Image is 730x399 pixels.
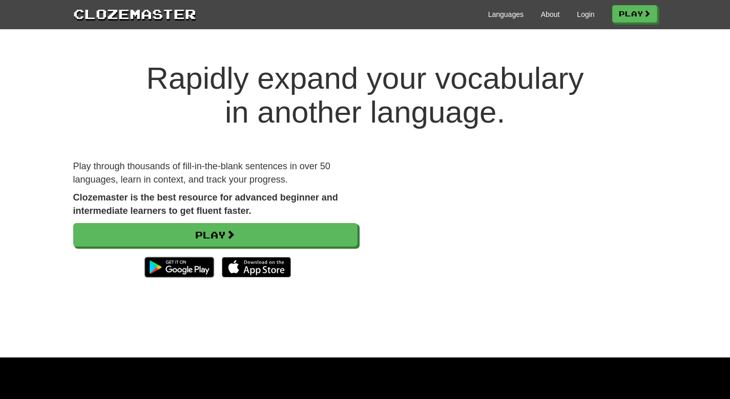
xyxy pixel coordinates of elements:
[488,9,524,19] a: Languages
[73,223,358,247] a: Play
[541,9,560,19] a: About
[222,257,291,277] img: Download_on_the_App_Store_Badge_US-UK_135x40-25178aeef6eb6b83b96f5f2d004eda3bffbb37122de64afbaef7...
[577,9,594,19] a: Login
[139,252,219,283] img: Get it on Google Play
[73,4,196,23] a: Clozemaster
[73,160,358,186] p: Play through thousands of fill-in-the-blank sentences in over 50 languages, learn in context, and...
[73,192,338,216] strong: Clozemaster is the best resource for advanced beginner and intermediate learners to get fluent fa...
[612,5,657,23] a: Play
